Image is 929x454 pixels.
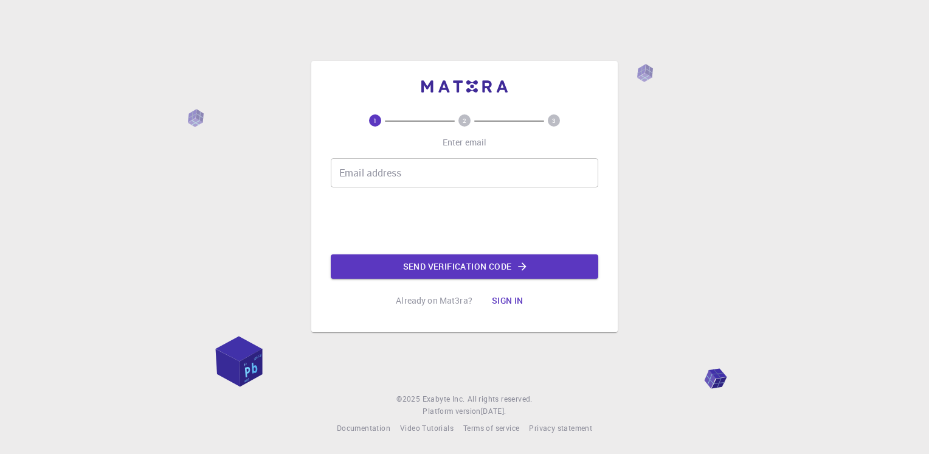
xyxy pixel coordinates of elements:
text: 3 [552,116,556,125]
a: [DATE]. [481,405,506,417]
text: 2 [463,116,466,125]
span: Exabyte Inc. [423,394,465,403]
button: Sign in [482,288,533,313]
button: Send verification code [331,254,598,279]
p: Enter email [443,136,487,148]
a: Terms of service [463,422,519,435]
span: © 2025 [396,393,422,405]
span: Video Tutorials [400,423,454,433]
a: Exabyte Inc. [423,393,465,405]
text: 1 [373,116,377,125]
span: Terms of service [463,423,519,433]
span: Platform version [423,405,480,417]
span: All rights reserved. [468,393,533,405]
a: Privacy statement [529,422,592,435]
iframe: reCAPTCHA [372,197,557,245]
span: Documentation [337,423,390,433]
span: [DATE] . [481,406,506,416]
a: Documentation [337,422,390,435]
a: Video Tutorials [400,422,454,435]
p: Already on Mat3ra? [396,295,472,307]
span: Privacy statement [529,423,592,433]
